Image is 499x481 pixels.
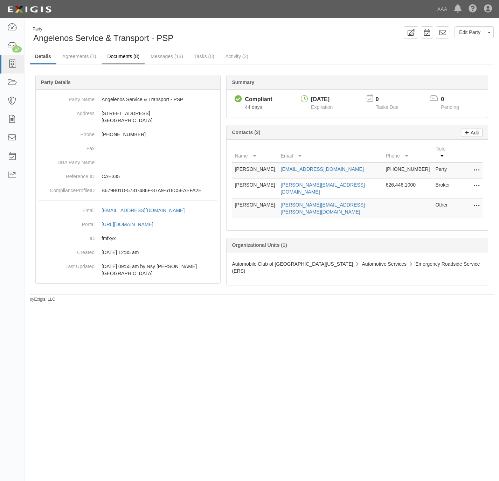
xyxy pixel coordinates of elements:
a: Exigis, LLC [34,297,55,302]
dd: 08/04/2025 09:55 am by Nsy Archibong-Usoro [39,259,217,280]
div: [DATE] [311,96,333,104]
dt: Fax [39,141,95,152]
a: [PERSON_NAME][EMAIL_ADDRESS][PERSON_NAME][DOMAIN_NAME] [281,202,365,215]
span: Tasks Due [376,104,398,110]
dt: DBA Party Name [39,155,95,166]
a: Documents (8) [102,49,145,64]
dd: 03/10/2023 12:35 am [39,245,217,259]
b: Organizational Units (1) [232,242,287,248]
dt: Portal [39,217,95,228]
a: AAA [434,2,451,16]
i: Compliant [235,96,242,103]
a: Agreements (1) [57,49,101,63]
div: 67 [12,46,22,53]
span: Automobile Club of [GEOGRAPHIC_DATA][US_STATE] [232,261,353,267]
b: Summary [232,79,254,85]
dt: ID [39,231,95,242]
a: Edit Party [455,26,485,38]
p: B679B01D-5731-486F-87A9-618C5EAEFA2E [102,187,217,194]
a: Activity (3) [220,49,254,63]
span: Automotive Services [362,261,407,267]
td: Other [432,198,455,218]
b: Contacts (3) [232,130,260,135]
i: Help Center - Complianz [469,5,477,13]
dt: Party Name [39,92,95,103]
a: Details [30,49,56,64]
p: Add [469,128,479,137]
p: 0 [441,96,467,104]
dt: Address [39,106,95,117]
th: Role [432,142,455,162]
a: [URL][DOMAIN_NAME] [102,222,161,227]
dt: Phone [39,127,95,138]
span: Since 08/04/2025 [245,104,262,110]
dt: Created [39,245,95,256]
td: [PERSON_NAME] [232,162,278,179]
span: Angelenos Service & Transport - PSP [33,33,173,43]
dt: Email [39,203,95,214]
a: Messages (13) [145,49,188,63]
div: Compliant [245,96,272,104]
small: by [30,297,55,302]
div: [EMAIL_ADDRESS][DOMAIN_NAME] [102,207,185,214]
dt: Last Updated [39,259,95,270]
td: 626.446.1000 [383,179,432,198]
th: Phone [383,142,432,162]
a: [EMAIL_ADDRESS][DOMAIN_NAME] [281,166,364,172]
th: Email [278,142,383,162]
dt: ComplianceProfileID [39,183,95,194]
p: 0 [376,96,407,104]
dd: [PHONE_NUMBER] [39,127,217,141]
a: Add [462,128,483,137]
dt: Reference ID [39,169,95,180]
span: Pending [441,104,459,110]
a: [EMAIL_ADDRESS][DOMAIN_NAME] [102,208,192,213]
td: Broker [432,179,455,198]
td: [PERSON_NAME] [232,179,278,198]
td: [PHONE_NUMBER] [383,162,432,179]
dd: [STREET_ADDRESS] [GEOGRAPHIC_DATA] [39,106,217,127]
td: Party [432,162,455,179]
div: Angelenos Service & Transport - PSP [30,26,257,44]
img: logo-5460c22ac91f19d4615b14bd174203de0afe785f0fc80cf4dbbc73dc1793850b.png [5,3,54,16]
a: Tasks (0) [189,49,220,63]
span: Expiration [311,104,333,110]
th: Name [232,142,278,162]
td: [PERSON_NAME] [232,198,278,218]
dd: Angelenos Service & Transport - PSP [39,92,217,106]
p: CAE335 [102,173,217,180]
dd: fmfxyx [39,231,217,245]
a: [PERSON_NAME][EMAIL_ADDRESS][DOMAIN_NAME] [281,182,365,195]
b: Party Details [41,79,71,85]
div: Party [33,26,173,32]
